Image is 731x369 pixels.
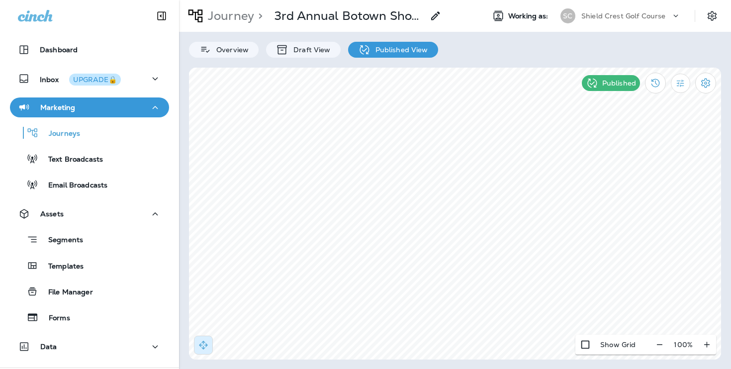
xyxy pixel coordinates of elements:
[10,97,169,117] button: Marketing
[602,79,636,87] p: Published
[10,255,169,276] button: Templates
[703,7,721,25] button: Settings
[10,281,169,302] button: File Manager
[288,46,330,54] p: Draft View
[581,12,665,20] p: Shield Crest Golf Course
[10,337,169,357] button: Data
[645,73,666,93] button: View Changelog
[10,204,169,224] button: Assets
[211,46,249,54] p: Overview
[370,46,428,54] p: Published View
[674,341,693,349] p: 100 %
[73,76,117,83] div: UPGRADE🔒
[254,8,263,23] p: >
[10,148,169,169] button: Text Broadcasts
[508,12,550,20] span: Working as:
[10,229,169,250] button: Segments
[10,307,169,328] button: Forms
[40,46,78,54] p: Dashboard
[695,73,716,93] button: Settings
[40,74,121,84] p: Inbox
[40,343,57,351] p: Data
[600,341,636,349] p: Show Grid
[671,74,690,93] button: Filter Statistics
[40,103,75,111] p: Marketing
[10,40,169,60] button: Dashboard
[38,155,103,165] p: Text Broadcasts
[69,74,121,86] button: UPGRADE🔒
[38,262,84,272] p: Templates
[39,129,80,139] p: Journeys
[39,314,70,323] p: Forms
[38,288,93,297] p: File Manager
[38,181,107,190] p: Email Broadcasts
[560,8,575,23] div: SC
[40,210,64,218] p: Assets
[204,8,254,23] p: Journey
[10,69,169,89] button: InboxUPGRADE🔒
[10,122,169,143] button: Journeys
[148,6,176,26] button: Collapse Sidebar
[38,236,83,246] p: Segments
[10,174,169,195] button: Email Broadcasts
[274,8,424,23] p: 3rd Annual Botown Showdown 2025 - 9/27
